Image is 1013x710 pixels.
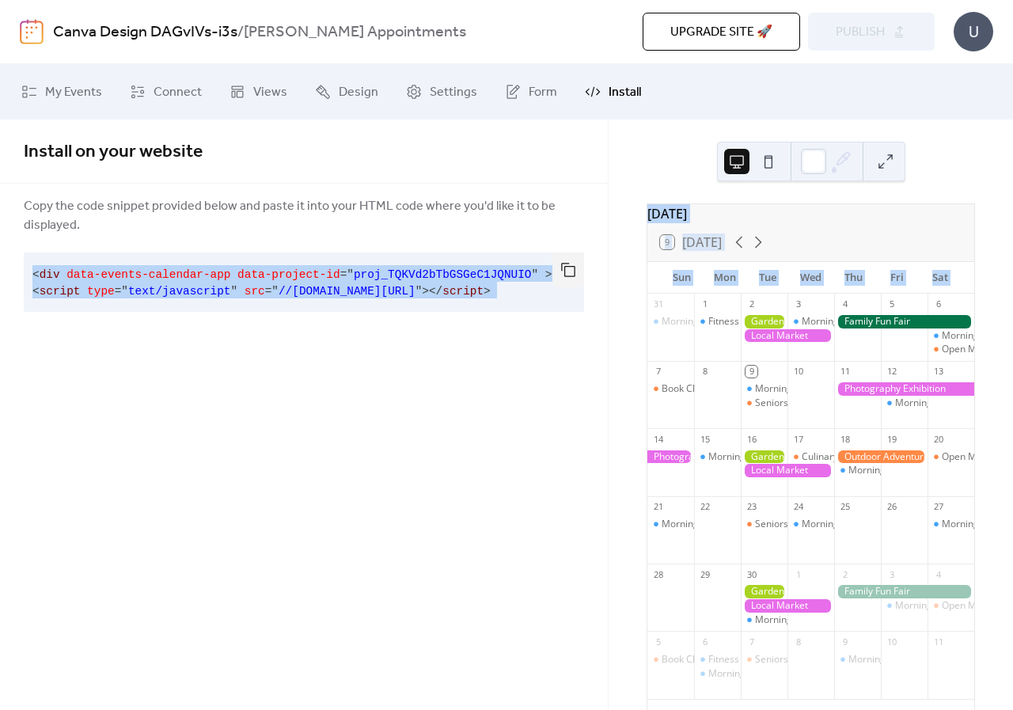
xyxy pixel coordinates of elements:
[121,285,128,298] span: "
[755,613,840,627] div: Morning Yoga Bliss
[545,268,552,281] span: >
[40,268,60,281] span: div
[670,23,772,42] span: Upgrade site 🚀
[787,315,834,328] div: Morning Yoga Bliss
[154,83,202,102] span: Connect
[652,636,664,647] div: 5
[895,599,980,613] div: Morning Yoga Bliss
[244,17,466,47] b: [PERSON_NAME] Appointments
[792,298,804,310] div: 3
[881,599,928,613] div: Morning Yoga Bliss
[694,653,741,666] div: Fitness Bootcamp
[529,83,557,102] span: Form
[647,315,694,328] div: Morning Yoga Bliss
[932,568,944,580] div: 4
[928,518,974,531] div: Morning Yoga Bliss
[53,17,237,47] a: Canva Design DAGvIVs-i3s
[708,315,787,328] div: Fitness Bootcamp
[792,433,804,445] div: 17
[895,397,980,410] div: Morning Yoga Bliss
[20,19,44,44] img: logo
[919,262,962,294] div: Sat
[848,653,933,666] div: Morning Yoga Bliss
[647,653,694,666] div: Book Club Gathering
[928,343,974,356] div: Open Mic Night
[237,17,244,47] b: /
[932,366,944,378] div: 13
[694,667,741,681] div: Morning Yoga Bliss
[881,397,928,410] div: Morning Yoga Bliss
[741,397,787,410] div: Seniors' Social Tea
[932,433,944,445] div: 20
[746,568,757,580] div: 30
[755,382,840,396] div: Morning Yoga Bliss
[942,450,1010,464] div: Open Mic Night
[839,433,851,445] div: 18
[115,285,122,298] span: =
[128,285,231,298] span: text/javascript
[932,636,944,647] div: 11
[792,501,804,513] div: 24
[839,501,851,513] div: 25
[834,382,974,396] div: Photography Exhibition
[787,518,834,531] div: Morning Yoga Bliss
[493,70,569,113] a: Form
[253,83,287,102] span: Views
[652,298,664,310] div: 31
[647,382,694,396] div: Book Club Gathering
[833,262,875,294] div: Thu
[279,285,415,298] span: //[DOMAIN_NAME][URL]
[662,653,753,666] div: Book Club Gathering
[746,636,757,647] div: 7
[792,366,804,378] div: 10
[484,285,491,298] span: >
[573,70,653,113] a: Install
[746,366,757,378] div: 9
[886,501,897,513] div: 26
[9,70,114,113] a: My Events
[741,382,787,396] div: Morning Yoga Bliss
[271,285,279,298] span: "
[802,315,886,328] div: Morning Yoga Bliss
[652,366,664,378] div: 7
[340,268,347,281] span: =
[609,83,641,102] span: Install
[66,268,230,281] span: data-events-calendar-app
[699,501,711,513] div: 22
[886,366,897,378] div: 12
[755,397,838,410] div: Seniors' Social Tea
[442,285,484,298] span: script
[531,268,538,281] span: "
[647,204,974,223] div: [DATE]
[245,285,265,298] span: src
[303,70,390,113] a: Design
[746,262,789,294] div: Tue
[415,285,423,298] span: "
[699,636,711,647] div: 6
[429,285,442,298] span: </
[662,382,753,396] div: Book Club Gathering
[932,298,944,310] div: 6
[928,329,974,343] div: Morning Yoga Bliss
[237,268,340,281] span: data-project-id
[834,585,974,598] div: Family Fun Fair
[699,366,711,378] div: 8
[834,653,881,666] div: Morning Yoga Bliss
[886,568,897,580] div: 3
[643,13,800,51] button: Upgrade site 🚀
[699,298,711,310] div: 1
[708,653,787,666] div: Fitness Bootcamp
[741,464,834,477] div: Local Market
[694,315,741,328] div: Fitness Bootcamp
[24,197,584,235] span: Copy the code snippet provided below and paste it into your HTML code where you'd like it to be d...
[802,450,902,464] div: Culinary Cooking Class
[647,450,694,464] div: Photography Exhibition
[230,285,237,298] span: "
[647,518,694,531] div: Morning Yoga Bliss
[789,262,832,294] div: Wed
[741,585,787,598] div: Gardening Workshop
[694,450,741,464] div: Morning Yoga Bliss
[394,70,489,113] a: Settings
[792,636,804,647] div: 8
[703,262,746,294] div: Mon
